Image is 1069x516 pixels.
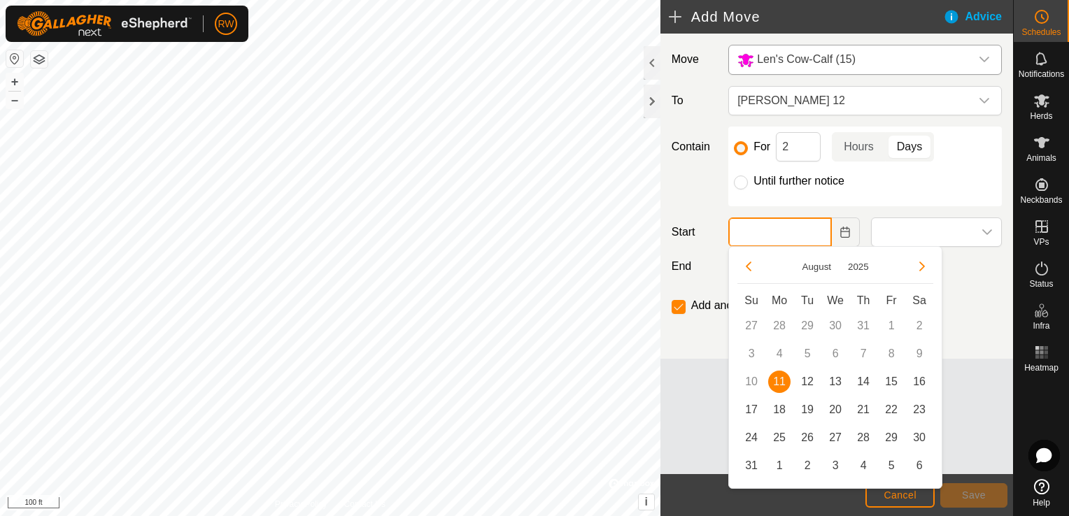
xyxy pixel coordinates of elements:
span: 5 [880,454,902,477]
td: 28 [765,312,793,340]
button: Save [940,483,1007,508]
span: Save [962,489,986,501]
td: 20 [821,396,849,424]
span: 1 [768,454,791,477]
div: dropdown trigger [970,45,998,74]
td: 27 [737,312,765,340]
td: 17 [737,396,765,424]
span: Tu [801,294,814,306]
td: 23 [905,396,933,424]
td: 30 [821,312,849,340]
td: 15 [877,368,905,396]
span: 21 [852,399,875,421]
td: 29 [793,312,821,340]
td: 1 [877,312,905,340]
button: Choose Date [832,217,860,247]
span: i [645,496,648,508]
a: Contact Us [344,498,385,510]
label: Until further notice [753,175,844,187]
button: Choose Month [797,259,837,275]
td: 13 [821,368,849,396]
span: VPs [1033,238,1049,246]
td: 31 [737,452,765,480]
label: To [666,86,723,115]
span: 23 [908,399,930,421]
td: 9 [905,340,933,368]
button: Choose Year [842,259,875,275]
div: Advice [943,8,1013,25]
span: Notifications [1019,70,1064,78]
label: For [753,141,770,152]
td: 1 [765,452,793,480]
td: 12 [793,368,821,396]
td: 2 [793,452,821,480]
span: 24 [740,427,763,449]
span: Herds [1030,112,1052,120]
span: 3 [824,454,847,477]
td: 26 [793,424,821,452]
td: 3 [821,452,849,480]
div: dropdown trigger [970,87,998,115]
span: Mo [772,294,787,306]
span: 11 [768,371,791,393]
td: 29 [877,424,905,452]
div: dropdown trigger [973,218,1001,246]
span: Heatmap [1024,364,1059,372]
span: 31 [740,454,763,477]
span: Len's Cow-Calf [732,45,970,74]
span: Schedules [1021,28,1061,36]
a: Privacy Policy [275,498,327,510]
td: 28 [849,424,877,452]
span: Mooney 12 [732,87,970,115]
span: 6 [908,454,930,477]
td: 6 [905,452,933,480]
h2: Add Move [669,8,943,25]
span: 16 [908,371,930,393]
img: Gallagher Logo [17,11,192,36]
span: 22 [880,399,902,421]
span: RW [218,17,234,31]
span: Hours [844,138,874,155]
td: 11 [765,368,793,396]
span: 28 [852,427,875,449]
td: 24 [737,424,765,452]
span: Infra [1033,322,1049,330]
label: Add another scheduled move [691,300,837,311]
td: 5 [877,452,905,480]
span: 15 [880,371,902,393]
span: We [827,294,844,306]
span: Sa [912,294,926,306]
span: 26 [796,427,819,449]
label: Move [666,45,723,75]
span: 19 [796,399,819,421]
td: 21 [849,396,877,424]
td: 19 [793,396,821,424]
span: 18 [768,399,791,421]
td: 31 [849,312,877,340]
td: 16 [905,368,933,396]
button: – [6,92,23,108]
td: 4 [849,452,877,480]
button: Cancel [865,483,935,508]
td: 22 [877,396,905,424]
button: Map Layers [31,51,48,68]
span: Help [1033,499,1050,507]
button: Previous Month [737,255,760,278]
span: Cancel [884,489,916,501]
span: 20 [824,399,847,421]
span: Days [897,138,922,155]
td: 3 [737,340,765,368]
button: Reset Map [6,50,23,67]
span: 4 [852,454,875,477]
span: 13 [824,371,847,393]
label: Contain [666,138,723,155]
td: 18 [765,396,793,424]
td: 8 [877,340,905,368]
span: Th [857,294,870,306]
span: Fr [886,294,897,306]
td: 5 [793,340,821,368]
td: 6 [821,340,849,368]
td: 7 [849,340,877,368]
span: Su [744,294,758,306]
button: i [639,494,654,510]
